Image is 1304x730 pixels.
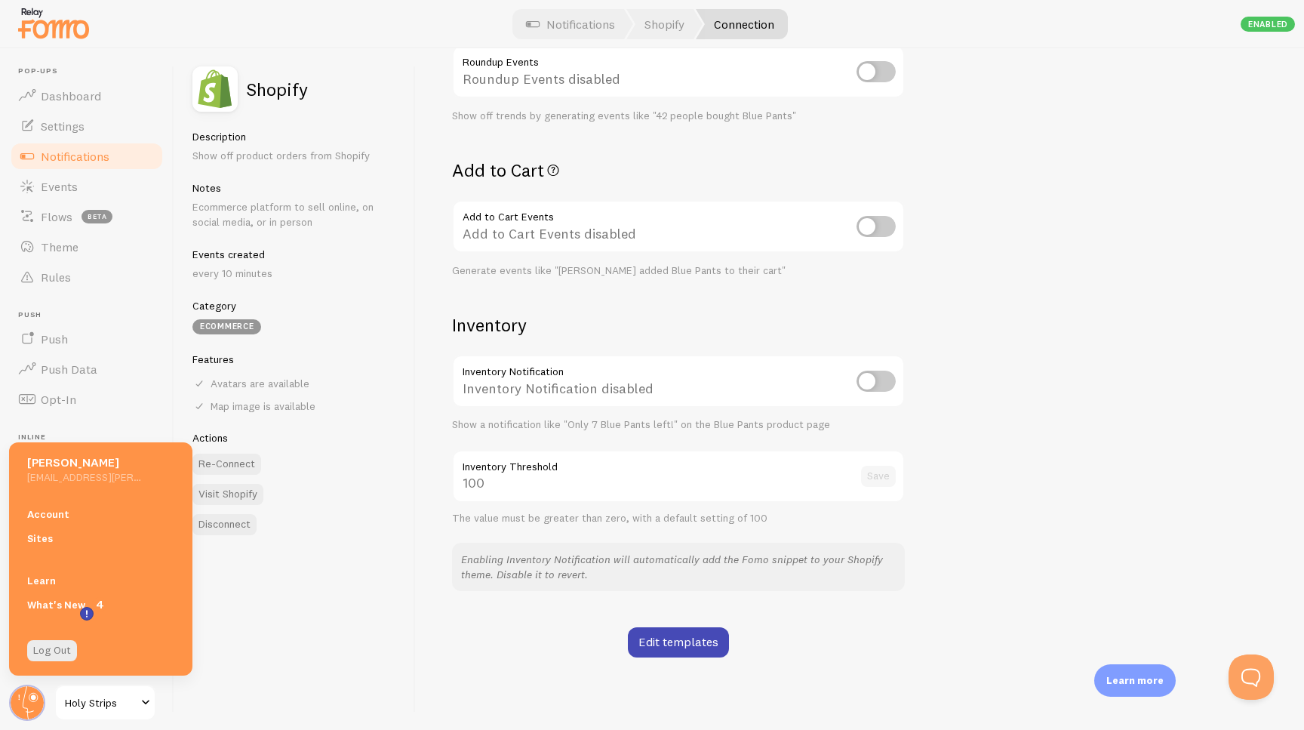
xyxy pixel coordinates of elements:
[92,597,107,612] span: 4
[192,199,397,229] p: Ecommerce platform to sell online, on social media, or in person
[9,502,192,526] a: Account
[9,81,165,111] a: Dashboard
[452,109,905,123] div: Show off trends by generating events like "42 people bought Blue Pants"
[192,484,263,505] a: Visit Shopify
[192,181,397,195] h5: Notes
[452,45,905,100] div: Roundup Events disabled
[41,149,109,164] span: Notifications
[9,202,165,232] a: Flows beta
[80,607,94,621] svg: <p>Watch New Feature Tutorials!</p>
[41,209,72,224] span: Flows
[192,299,397,313] h5: Category
[41,239,78,254] span: Theme
[16,4,91,42] img: fomo-relay-logo-orange.svg
[9,568,192,593] a: Learn
[452,418,905,432] div: Show a notification like "Only 7 Blue Pants left!" on the Blue Pants product page
[9,526,192,550] a: Sites
[41,88,101,103] span: Dashboard
[41,119,85,134] span: Settings
[9,324,165,354] a: Push
[192,431,397,445] h5: Actions
[9,111,165,141] a: Settings
[41,179,78,194] span: Events
[1094,664,1176,697] div: Learn more
[452,159,905,182] h2: Add to Cart
[452,512,905,525] div: The value must be greater than zero, with a default setting of 100
[461,552,896,582] p: Enabling Inventory Notification will automatically add the Fomo snippet to your Shopify theme. Di...
[192,514,257,535] button: Disconnect
[192,130,397,143] h5: Description
[192,399,397,413] div: Map image is available
[1229,655,1274,700] iframe: Help Scout Beacon - Open
[9,262,165,292] a: Rules
[452,313,905,337] h2: Inventory
[9,593,192,617] a: What's New
[54,685,156,721] a: Holy Strips
[452,450,905,476] label: Inventory Threshold
[41,392,76,407] span: Opt-In
[9,171,165,202] a: Events
[9,384,165,414] a: Opt-In
[81,210,112,223] span: beta
[27,640,77,661] a: Log Out
[41,331,68,347] span: Push
[65,694,137,712] span: Holy Strips
[18,433,165,442] span: Inline
[192,454,261,475] button: Re-Connect
[247,80,308,98] h2: Shopify
[192,353,397,366] h5: Features
[9,354,165,384] a: Push Data
[27,470,144,484] h5: [EMAIL_ADDRESS][PERSON_NAME][DOMAIN_NAME]
[18,66,165,76] span: Pop-ups
[192,148,397,163] p: Show off product orders from Shopify
[192,319,261,334] div: eCommerce
[628,627,729,658] a: Edit templates
[1106,673,1164,688] p: Learn more
[192,266,397,281] p: every 10 minutes
[41,362,97,377] span: Push Data
[452,264,905,278] div: Generate events like "[PERSON_NAME] added Blue Pants to their cart"
[27,454,144,470] h5: [PERSON_NAME]
[192,248,397,261] h5: Events created
[9,232,165,262] a: Theme
[18,310,165,320] span: Push
[192,66,238,112] img: fomo_icons_shopify.svg
[9,141,165,171] a: Notifications
[452,200,905,255] div: Add to Cart Events disabled
[41,270,71,285] span: Rules
[192,377,397,390] div: Avatars are available
[452,355,905,410] div: Inventory Notification disabled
